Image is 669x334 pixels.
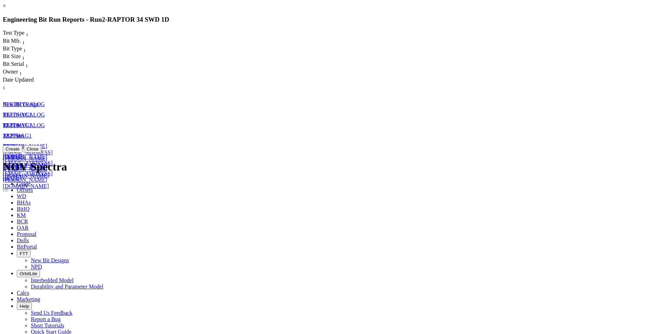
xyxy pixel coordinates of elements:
span: Offsets [17,187,33,193]
a: New Bit Designs [31,257,69,263]
span: Calcs [17,290,29,296]
span: BitIQ [17,206,29,212]
span: Proposal [17,231,36,237]
span: WD [17,193,26,199]
sub: 1 [20,71,22,76]
span: Bit Size [3,53,21,59]
a: [PERSON_NAME][EMAIL_ADDRESS][PERSON_NAME][DOMAIN_NAME] [3,143,52,168]
span: Bit Type [3,46,22,51]
div: Bit Size Sort None [3,53,38,61]
sub: 1 [22,40,25,45]
a: New Bit Design [3,101,39,107]
span: Dulls [17,237,29,243]
span: OAR [17,225,29,231]
span: Guide [17,181,30,187]
div: Owner Sort None [3,69,37,76]
span: in [17,143,21,149]
span: KM [17,212,26,218]
a: [PERSON_NAME][EMAIL_ADDRESS][PERSON_NAME][DOMAIN_NAME] [3,164,52,189]
div: Sort None [3,69,37,76]
span: 2 [102,16,105,23]
div: Sort None [3,61,41,69]
a: TKF76-AG1 [3,133,32,139]
a: Short Tutorials [31,322,64,328]
a: [PERSON_NAME][EMAIL_ADDRESS][PERSON_NAME][DOMAIN_NAME] [3,154,52,179]
sub: 1 [23,48,26,53]
a: Report a Bug [31,316,61,322]
div: Bit Type Sort None [3,46,38,53]
span: BHAs [17,200,31,206]
span: Owner [3,69,18,75]
div: Sort None [3,30,41,37]
div: Sort None [3,38,38,46]
sub: 1 [26,63,28,68]
span: OrbitLite [20,271,37,276]
a: A320516 [3,154,24,160]
span: Sort None [26,30,28,36]
h3: Engineering Bit Run Reports - Run - [3,16,666,23]
span: RAPTOR 34 SWD 1D [107,16,169,23]
a: 12.25 in [3,143,21,149]
span: Sort None [23,46,26,51]
sub: 1 [22,55,24,61]
span: Sort None [3,83,5,89]
a: Send Us Feedback [31,310,72,316]
h1: NOV Spectra [3,160,666,173]
span: Sort None [26,61,28,67]
span: Sort None [20,69,22,75]
span: Bit Serial [3,61,24,67]
div: Bit Mfr. Sort None [3,38,38,46]
div: Sort None [3,46,38,53]
span: BCR [17,218,28,224]
a: REEDHYCALOG [3,112,45,118]
span: Bit Mfr. [3,38,21,44]
a: REEDHYCALOG [3,122,45,128]
a: [DATE] [3,175,21,181]
a: × [3,3,6,9]
div: Bit Serial Sort None [3,61,41,69]
button: Close [24,145,41,153]
span: Test Type [3,30,24,36]
a: Interbedded Model [31,277,73,283]
span: FTT [20,251,28,256]
div: Sort None [3,77,37,91]
div: Date Updated Sort None [3,77,37,91]
a: Durability and Parameter Model [31,284,104,290]
sub: 1 [3,85,5,90]
sub: 1 [26,32,28,37]
span: 12.25 [3,143,15,149]
span: Help [20,304,29,309]
span: BitPortal [17,244,37,250]
span: Date Updated [3,77,34,83]
div: Test Type Sort None [3,30,41,37]
a: NPD [31,264,42,270]
button: Create [3,145,22,153]
div: Sort None [3,53,38,61]
span: Sort None [22,53,24,59]
span: Sort None [22,38,25,44]
span: Marketing [17,296,40,302]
